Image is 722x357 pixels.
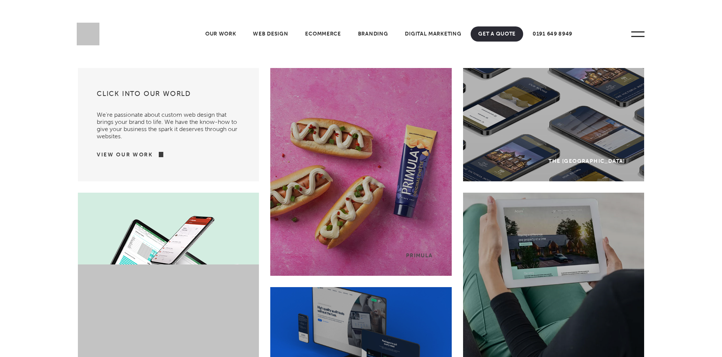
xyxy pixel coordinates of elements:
img: Sleeky Web Design Newcastle [77,23,99,45]
a: View Our Work [97,151,153,159]
a: Primula [270,68,451,276]
div: The [GEOGRAPHIC_DATA] [548,158,625,164]
a: Our Work [198,26,244,42]
a: Branding [350,26,396,42]
a: Ecommerce [297,26,348,42]
a: Web Design [245,26,296,42]
p: We’re passionate about custom web design that brings your brand to life. We have the know-how to ... [97,104,240,140]
a: The [GEOGRAPHIC_DATA] [463,68,644,181]
a: 0191 649 8949 [525,26,580,42]
h3: Click into our world [97,89,240,104]
div: Primula [406,252,433,259]
a: Get A Quote [471,26,523,42]
img: arrow [153,152,163,157]
a: Digital Marketing [397,26,469,42]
